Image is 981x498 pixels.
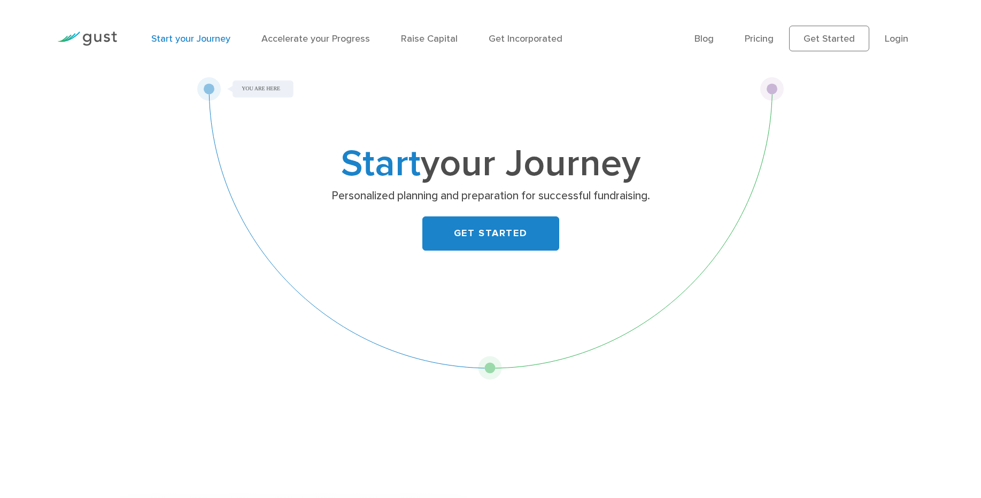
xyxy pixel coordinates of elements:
a: Raise Capital [401,33,458,44]
a: Accelerate your Progress [261,33,370,44]
a: Get Incorporated [489,33,562,44]
a: Get Started [789,26,869,51]
a: Blog [694,33,714,44]
img: Gust Logo [57,32,117,46]
a: Start your Journey [151,33,230,44]
a: GET STARTED [422,216,559,251]
a: Login [885,33,908,44]
a: Pricing [745,33,774,44]
p: Personalized planning and preparation for successful fundraising. [283,189,698,204]
h1: your Journey [280,147,702,181]
span: Start [341,141,421,186]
